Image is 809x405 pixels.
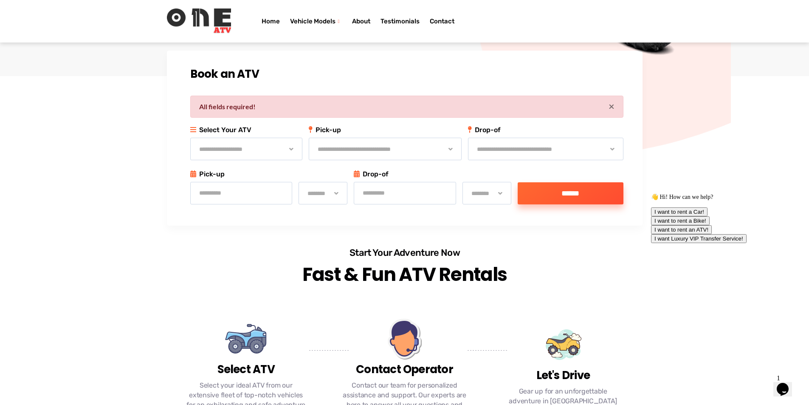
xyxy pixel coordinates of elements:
[468,125,623,136] span: Drop-of
[375,4,425,38] a: Testimonials
[3,44,99,53] button: I want Luxury VIP Transfer Service!
[285,4,347,38] a: Vehicle Models
[773,371,801,397] iframe: chat widget
[609,101,615,111] button: ×
[3,3,156,53] div: 👋 Hi! How can we help?I want to rent a Car!I want to rent a Bike!I want to rent an ATV!I want Lux...
[3,35,64,44] button: I want to rent an ATV!
[3,17,60,26] button: I want to rent a Car!
[299,247,511,258] h3: Start Your Adventure Now
[343,363,466,376] h3: Contact Operator
[354,169,511,180] p: Drop-of
[507,369,619,382] h3: Let's Drive
[299,262,511,287] h2: Fast & Fun ATV Rentals
[425,4,459,38] a: Contact
[190,68,623,81] h2: Book an ATV
[3,4,65,10] span: 👋 Hi! How can we help?
[257,4,285,38] a: Home
[190,125,302,136] p: Select Your ATV
[309,125,462,136] span: Pick-up
[199,102,256,110] strong: All fields required!
[648,190,801,367] iframe: chat widget
[184,363,308,376] h3: Select ATV
[190,169,348,180] p: Pick-up
[347,4,375,38] a: About
[3,26,62,35] button: I want to rent a Bike!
